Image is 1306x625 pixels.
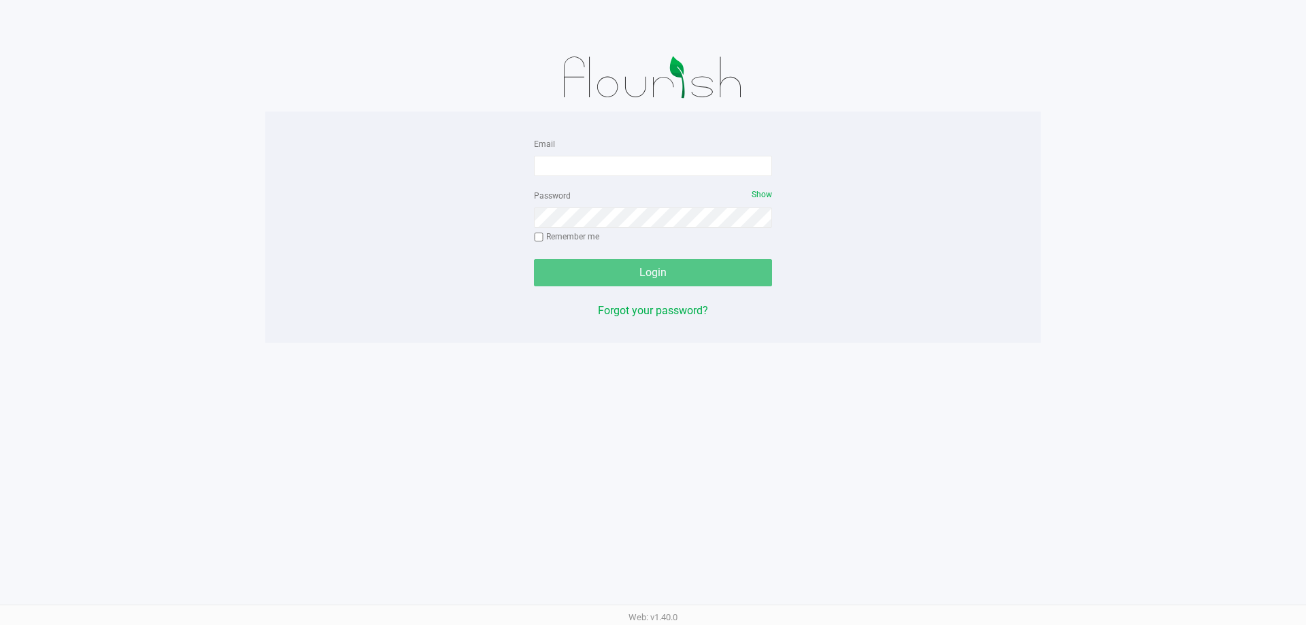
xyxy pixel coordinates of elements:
span: Show [752,190,772,199]
label: Remember me [534,231,599,243]
label: Email [534,138,555,150]
button: Forgot your password? [598,303,708,319]
span: Web: v1.40.0 [629,612,677,622]
label: Password [534,190,571,202]
input: Remember me [534,233,543,242]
